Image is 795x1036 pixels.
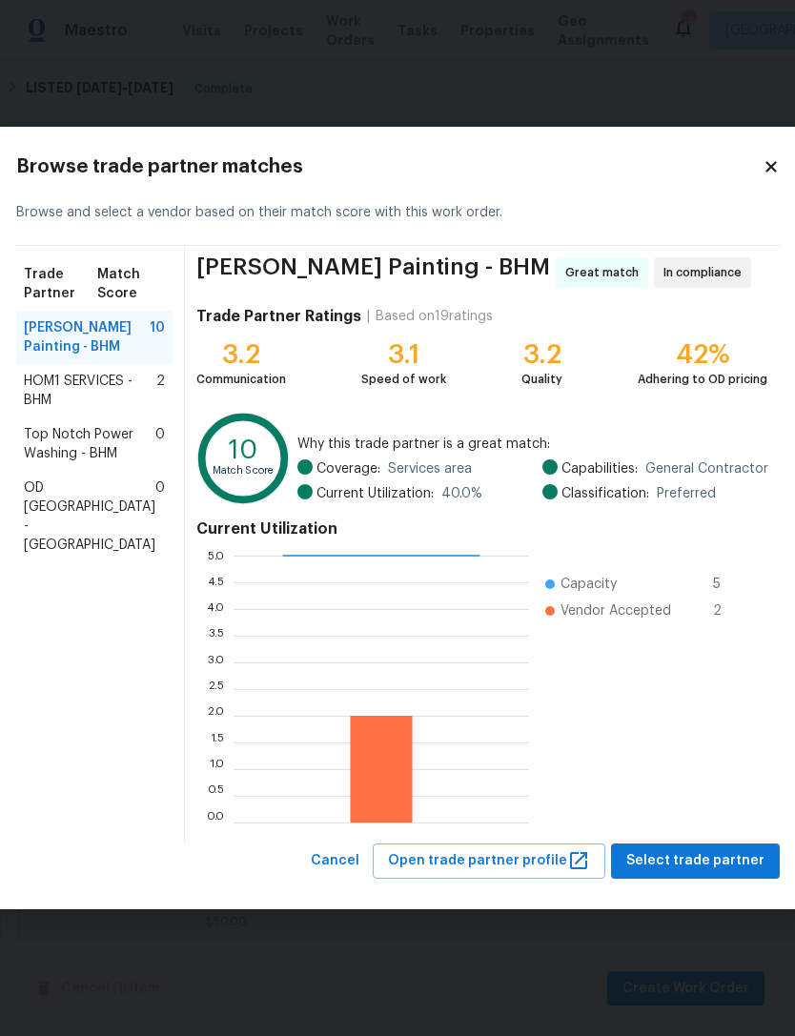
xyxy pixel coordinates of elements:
[297,435,767,454] span: Why this trade partner is a great match:
[24,372,156,410] span: HOM1 SERVICES - BHM
[376,307,493,326] div: Based on 19 ratings
[155,425,165,463] span: 0
[611,843,780,879] button: Select trade partner
[196,307,361,326] h4: Trade Partner Ratings
[645,459,768,478] span: General Contractor
[316,484,434,503] span: Current Utilization:
[208,683,224,695] text: 2.5
[316,459,380,478] span: Coverage:
[565,263,646,282] span: Great match
[196,519,768,538] h4: Current Utilization
[150,318,165,356] span: 10
[561,459,638,478] span: Capabilities:
[97,265,164,303] span: Match Score
[663,263,749,282] span: In compliance
[16,157,763,176] h2: Browse trade partner matches
[713,575,744,594] span: 5
[441,484,482,503] span: 40.0 %
[561,601,671,620] span: Vendor Accepted
[24,425,155,463] span: Top Notch Power Washing - BHM
[657,484,716,503] span: Preferred
[207,577,224,588] text: 4.5
[561,575,617,594] span: Capacity
[638,370,767,389] div: Adhering to OD pricing
[206,603,224,615] text: 4.0
[207,790,224,802] text: 0.5
[311,849,359,873] span: Cancel
[373,843,605,879] button: Open trade partner profile
[521,345,562,364] div: 3.2
[361,370,446,389] div: Speed of work
[196,345,286,364] div: 3.2
[196,257,550,288] span: [PERSON_NAME] Painting - BHM
[303,843,367,879] button: Cancel
[207,657,224,668] text: 3.0
[388,849,590,873] span: Open trade partner profile
[638,345,767,364] div: 42%
[521,370,562,389] div: Quality
[561,484,649,503] span: Classification:
[626,849,764,873] span: Select trade partner
[206,817,224,828] text: 0.0
[361,307,376,326] div: |
[24,478,155,555] span: OD [GEOGRAPHIC_DATA] - [GEOGRAPHIC_DATA]
[210,737,224,748] text: 1.5
[207,550,224,561] text: 5.0
[388,459,472,478] span: Services area
[207,710,224,721] text: 2.0
[24,265,98,303] span: Trade Partner
[212,466,274,477] text: Match Score
[16,180,780,246] div: Browse and select a vendor based on their match score with this work order.
[24,318,150,356] span: [PERSON_NAME] Painting - BHM
[155,478,165,555] span: 0
[196,370,286,389] div: Communication
[361,345,446,364] div: 3.1
[209,763,224,775] text: 1.0
[156,372,165,410] span: 2
[229,438,257,464] text: 10
[713,601,744,620] span: 2
[208,630,224,641] text: 3.5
